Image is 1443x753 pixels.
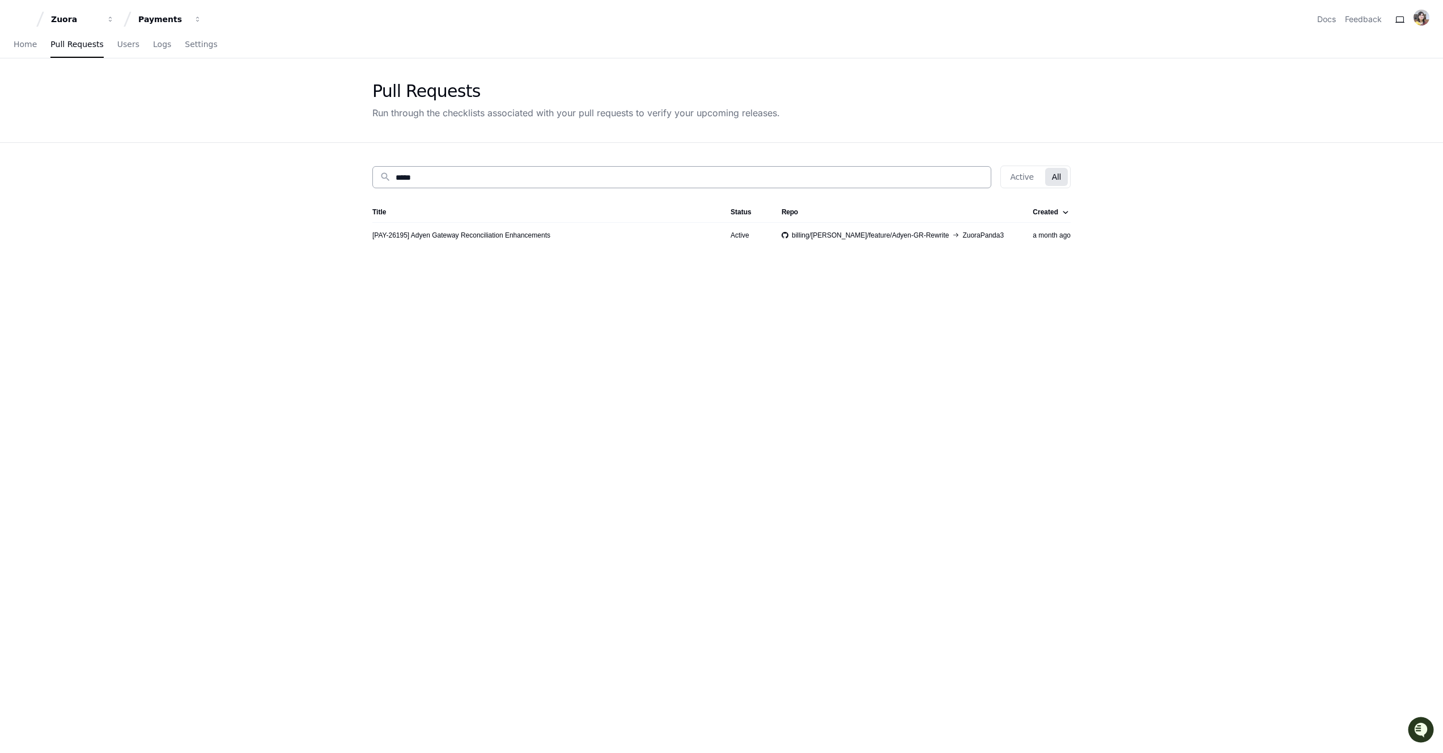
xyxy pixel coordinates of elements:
a: Settings [185,32,217,58]
button: Payments [134,9,206,29]
div: Zuora [51,14,100,25]
button: Active [1003,168,1040,186]
button: Zuora [46,9,119,29]
th: Repo [773,202,1022,222]
div: a month ago [1031,231,1071,240]
div: Title [372,208,386,217]
iframe: Open customer support [1407,716,1437,746]
div: Welcome [11,45,206,64]
img: 1756235613930-3d25f9e4-fa56-45dd-b3ad-e072dfbd1548 [11,84,32,105]
button: All [1045,168,1068,186]
span: billing/[PERSON_NAME]/feature/Adyen-GR-Rewrite [792,231,949,240]
button: Feedback [1345,14,1382,25]
span: Settings [185,41,217,48]
span: Home [14,41,37,48]
span: Pull Requests [50,41,103,48]
a: Pull Requests [50,32,103,58]
mat-icon: search [380,171,391,183]
div: Status [731,208,752,217]
a: Users [117,32,139,58]
div: Created [1033,208,1058,217]
div: Run through the checklists associated with your pull requests to verify your upcoming releases. [372,106,780,120]
div: Start new chat [39,84,186,96]
div: Status [731,208,763,217]
img: ACg8ocJp4l0LCSiC5MWlEh794OtQNs1DKYp4otTGwJyAKUZvwXkNnmc=s96-c [1414,10,1429,26]
div: Pull Requests [372,81,780,101]
div: Payments [138,14,187,25]
img: PlayerZero [11,11,34,34]
div: We're offline, but we'll be back soon! [39,96,164,105]
div: Active [731,231,763,240]
a: Docs [1317,14,1336,25]
span: ZuoraPanda3 [962,231,1004,240]
a: [PAY-26195] Adyen Gateway Reconciliation Enhancements [372,231,550,240]
a: Logs [153,32,171,58]
div: Created [1033,208,1068,217]
button: Start new chat [193,88,206,101]
span: Pylon [113,119,137,128]
a: Home [14,32,37,58]
div: Title [372,208,712,217]
span: Logs [153,41,171,48]
span: Users [117,41,139,48]
a: Powered byPylon [80,119,137,128]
